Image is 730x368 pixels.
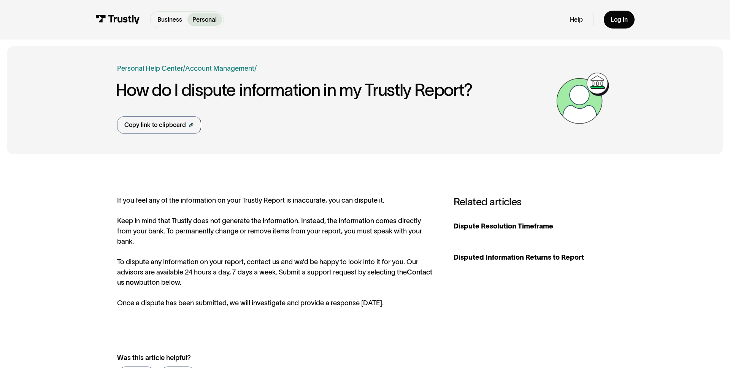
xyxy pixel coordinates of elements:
[454,221,613,232] div: Dispute Resolution Timeframe
[254,63,257,74] div: /
[117,195,436,308] div: If you feel any of the information on your Trustly Report is inaccurate, you can dispute it. Keep...
[185,65,254,72] a: Account Management
[454,211,613,242] a: Dispute Resolution Timeframe
[187,13,222,26] a: Personal
[116,81,552,100] h1: How do I dispute information in my Trustly Report?
[604,11,635,29] a: Log in
[157,15,182,24] p: Business
[183,63,185,74] div: /
[611,16,628,24] div: Log in
[454,242,613,273] a: Disputed Information Returns to Report
[570,16,583,24] a: Help
[117,268,432,286] strong: Contact us now
[117,63,183,74] a: Personal Help Center
[152,13,187,26] a: Business
[124,121,186,130] div: Copy link to clipboard
[117,353,418,363] div: Was this article helpful?
[454,252,613,263] div: Disputed Information Returns to Report
[454,195,613,208] h3: Related articles
[95,15,140,24] img: Trustly Logo
[192,15,217,24] p: Personal
[117,116,201,134] a: Copy link to clipboard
